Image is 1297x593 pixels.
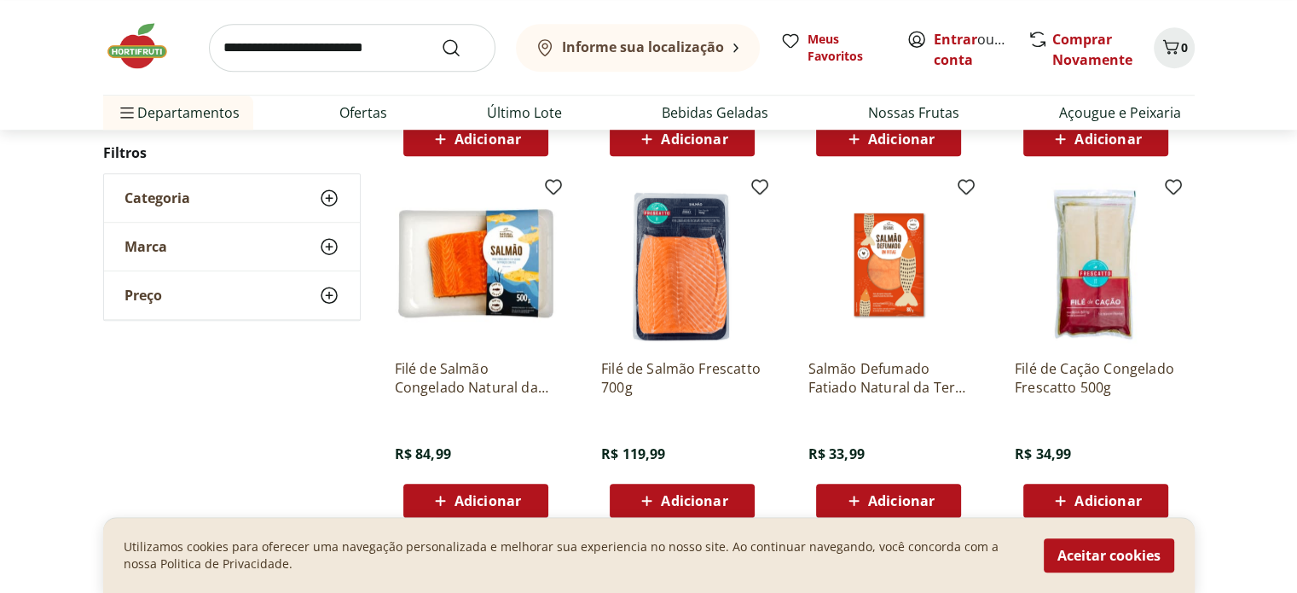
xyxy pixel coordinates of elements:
[403,484,548,518] button: Adicionar
[934,29,1010,70] span: ou
[610,122,755,156] button: Adicionar
[868,494,935,508] span: Adicionar
[403,122,548,156] button: Adicionar
[601,359,763,397] a: Filé de Salmão Frescatto 700g
[1023,484,1168,518] button: Adicionar
[516,24,760,72] button: Informe sua localização
[662,102,768,123] a: Bebidas Geladas
[103,20,188,72] img: Hortifruti
[780,31,886,65] a: Meus Favoritos
[455,132,521,146] span: Adicionar
[1015,359,1177,397] a: Filé de Cação Congelado Frescatto 500g
[1059,102,1181,123] a: Açougue e Peixaria
[124,538,1023,573] p: Utilizamos cookies para oferecer uma navegação personalizada e melhorar sua experiencia no nosso ...
[808,31,886,65] span: Meus Favoritos
[1023,122,1168,156] button: Adicionar
[1015,445,1071,463] span: R$ 34,99
[104,224,360,271] button: Marca
[209,24,495,72] input: search
[1181,39,1188,55] span: 0
[1154,27,1195,68] button: Carrinho
[117,92,137,133] button: Menu
[124,190,190,207] span: Categoria
[395,445,451,463] span: R$ 84,99
[1044,538,1174,573] button: Aceitar cookies
[808,445,864,463] span: R$ 33,99
[1015,183,1177,346] img: Filé de Cação Congelado Frescatto 500g
[610,484,755,518] button: Adicionar
[562,38,724,56] b: Informe sua localização
[601,445,665,463] span: R$ 119,99
[601,183,763,346] img: Filé de Salmão Frescatto 700g
[661,494,727,508] span: Adicionar
[816,484,961,518] button: Adicionar
[104,272,360,320] button: Preço
[868,102,959,123] a: Nossas Frutas
[934,30,1028,69] a: Criar conta
[395,359,557,397] a: Filé de Salmão Congelado Natural da Terra
[1052,30,1132,69] a: Comprar Novamente
[339,102,387,123] a: Ofertas
[441,38,482,58] button: Submit Search
[104,175,360,223] button: Categoria
[124,239,167,256] span: Marca
[934,30,977,49] a: Entrar
[808,359,970,397] a: Salmão Defumado Fatiado Natural da Terra 80g
[395,183,557,346] img: Filé de Salmão Congelado Natural da Terra
[1074,494,1141,508] span: Adicionar
[117,92,240,133] span: Departamentos
[103,137,361,171] h2: Filtros
[455,494,521,508] span: Adicionar
[124,288,162,305] span: Preço
[808,183,970,346] img: Salmão Defumado Fatiado Natural da Terra 80g
[1074,132,1141,146] span: Adicionar
[487,102,562,123] a: Último Lote
[816,122,961,156] button: Adicionar
[868,132,935,146] span: Adicionar
[661,132,727,146] span: Adicionar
